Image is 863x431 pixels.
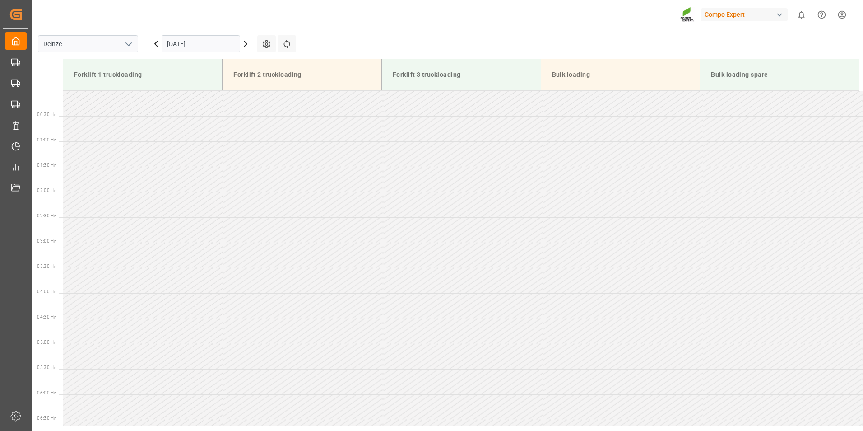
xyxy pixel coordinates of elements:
[37,340,56,345] span: 05:00 Hr
[37,365,56,370] span: 05:30 Hr
[707,66,852,83] div: Bulk loading spare
[121,37,135,51] button: open menu
[70,66,215,83] div: Forklift 1 truckloading
[37,289,56,294] span: 04:00 Hr
[162,35,240,52] input: DD.MM.YYYY
[701,8,788,21] div: Compo Expert
[37,137,56,142] span: 01:00 Hr
[38,35,138,52] input: Type to search/select
[548,66,693,83] div: Bulk loading
[812,5,832,25] button: Help Center
[680,7,695,23] img: Screenshot%202023-09-29%20at%2010.02.21.png_1712312052.png
[37,239,56,244] span: 03:00 Hr
[791,5,812,25] button: show 0 new notifications
[37,112,56,117] span: 00:30 Hr
[37,390,56,395] span: 06:00 Hr
[389,66,534,83] div: Forklift 3 truckloading
[701,6,791,23] button: Compo Expert
[37,163,56,168] span: 01:30 Hr
[37,264,56,269] span: 03:30 Hr
[37,213,56,218] span: 02:30 Hr
[37,188,56,193] span: 02:00 Hr
[37,416,56,421] span: 06:30 Hr
[230,66,374,83] div: Forklift 2 truckloading
[37,314,56,319] span: 04:30 Hr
